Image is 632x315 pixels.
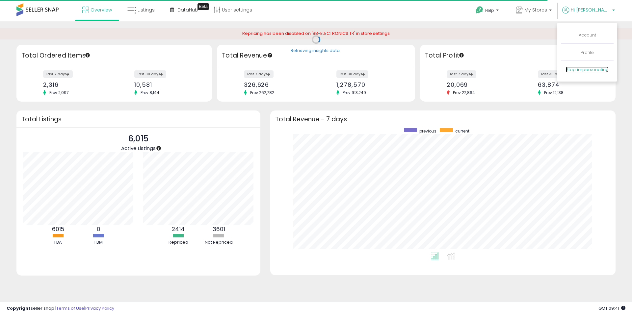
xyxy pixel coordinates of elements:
label: last 30 days [538,70,570,78]
div: 326,626 [244,81,311,88]
b: 2414 [172,225,185,233]
label: last 7 days [447,70,476,78]
span: Prev: 2,097 [46,90,72,95]
label: last 7 days [43,70,73,78]
span: Prev: 8,144 [137,90,163,95]
h3: Total Revenue [222,51,410,60]
h3: Total Revenue - 7 days [275,117,611,122]
span: Listings [138,7,155,13]
span: Repricing has been disabled on 'BB-ELECTRONICS TR' in store settings [242,30,390,36]
a: Help [470,1,505,21]
label: last 30 days [336,70,368,78]
span: Prev: 262,782 [247,90,277,95]
span: Prev: 913,249 [339,90,369,95]
span: 2025-10-8 09:41 GMT [598,305,625,311]
span: previous [419,128,436,134]
h3: Total Ordered Items [21,51,207,60]
span: Overview [91,7,112,13]
div: 1,278,570 [336,81,404,88]
span: Hi [PERSON_NAME] [571,7,610,13]
label: last 7 days [244,70,274,78]
div: seller snap | | [7,305,114,312]
h3: Total Profit [425,51,611,60]
span: current [455,128,469,134]
a: Stop impersonating [566,66,609,73]
a: Profile [581,49,594,56]
span: Prev: 22,864 [450,90,478,95]
div: Retrieving insights data.. [291,48,342,54]
div: Tooltip anchor [267,52,273,58]
a: Privacy Policy [85,305,114,311]
div: Tooltip anchor [156,145,162,151]
div: Not Repriced [199,239,239,246]
a: Account [579,32,596,38]
div: Tooltip anchor [85,52,91,58]
span: My Stores [524,7,547,13]
p: 6,015 [121,133,156,145]
div: Tooltip anchor [197,3,209,10]
a: Terms of Use [56,305,84,311]
a: Hi [PERSON_NAME] [562,7,615,21]
div: 20,069 [447,81,513,88]
h3: Total Listings [21,117,255,122]
span: Prev: 12,138 [541,90,567,95]
div: FBM [79,239,118,246]
div: 10,581 [134,81,200,88]
b: 0 [97,225,100,233]
div: 2,316 [43,81,109,88]
span: Help [485,8,494,13]
b: 3601 [213,225,225,233]
b: 6015 [52,225,64,233]
i: Get Help [475,6,484,14]
span: Active Listings [121,145,156,152]
div: Repriced [159,239,198,246]
div: Tooltip anchor [459,52,464,58]
div: 63,874 [538,81,604,88]
strong: Copyright [7,305,31,311]
label: last 30 days [134,70,166,78]
span: DataHub [177,7,198,13]
div: FBA [38,239,78,246]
